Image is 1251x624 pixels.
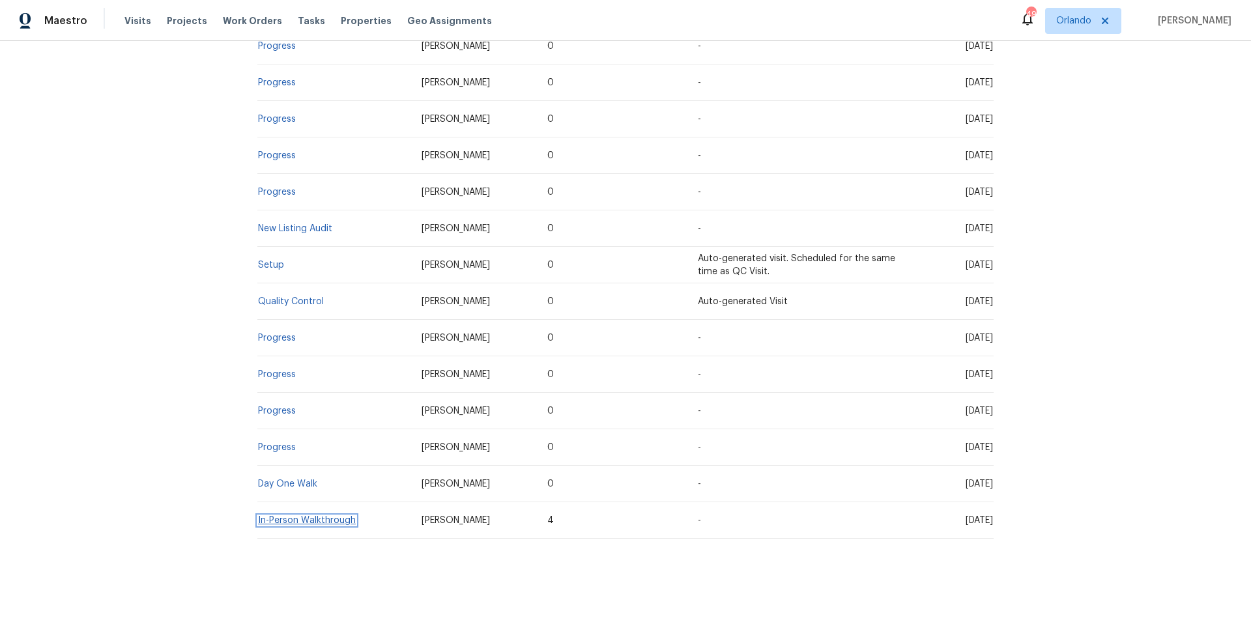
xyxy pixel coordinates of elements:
[407,14,492,27] span: Geo Assignments
[547,297,554,306] span: 0
[258,224,332,233] a: New Listing Audit
[966,297,993,306] span: [DATE]
[422,406,490,416] span: [PERSON_NAME]
[547,479,554,489] span: 0
[966,443,993,452] span: [DATE]
[1026,8,1035,21] div: 49
[258,370,296,379] a: Progress
[422,151,490,160] span: [PERSON_NAME]
[698,443,701,452] span: -
[258,516,356,525] a: In-Person Walkthrough
[966,479,993,489] span: [DATE]
[167,14,207,27] span: Projects
[698,406,701,416] span: -
[698,224,701,233] span: -
[966,333,993,343] span: [DATE]
[422,261,490,270] span: [PERSON_NAME]
[698,297,788,306] span: Auto-generated Visit
[258,78,296,87] a: Progress
[422,516,490,525] span: [PERSON_NAME]
[547,78,554,87] span: 0
[547,406,554,416] span: 0
[258,479,317,489] a: Day One Walk
[698,516,701,525] span: -
[124,14,151,27] span: Visits
[422,297,490,306] span: [PERSON_NAME]
[966,516,993,525] span: [DATE]
[223,14,282,27] span: Work Orders
[966,261,993,270] span: [DATE]
[258,42,296,51] a: Progress
[698,115,701,124] span: -
[547,42,554,51] span: 0
[422,443,490,452] span: [PERSON_NAME]
[966,406,993,416] span: [DATE]
[258,443,296,452] a: Progress
[422,42,490,51] span: [PERSON_NAME]
[547,333,554,343] span: 0
[422,479,490,489] span: [PERSON_NAME]
[966,78,993,87] span: [DATE]
[547,224,554,233] span: 0
[698,333,701,343] span: -
[258,333,296,343] a: Progress
[422,224,490,233] span: [PERSON_NAME]
[547,516,554,525] span: 4
[698,370,701,379] span: -
[258,261,284,270] a: Setup
[547,370,554,379] span: 0
[258,406,296,416] a: Progress
[1056,14,1091,27] span: Orlando
[547,188,554,197] span: 0
[258,188,296,197] a: Progress
[547,115,554,124] span: 0
[547,443,554,452] span: 0
[422,115,490,124] span: [PERSON_NAME]
[966,42,993,51] span: [DATE]
[547,261,554,270] span: 0
[341,14,392,27] span: Properties
[698,78,701,87] span: -
[258,151,296,160] a: Progress
[258,297,324,306] a: Quality Control
[966,370,993,379] span: [DATE]
[44,14,87,27] span: Maestro
[422,333,490,343] span: [PERSON_NAME]
[422,78,490,87] span: [PERSON_NAME]
[698,151,701,160] span: -
[698,188,701,197] span: -
[422,188,490,197] span: [PERSON_NAME]
[258,115,296,124] a: Progress
[966,188,993,197] span: [DATE]
[966,115,993,124] span: [DATE]
[698,42,701,51] span: -
[698,254,895,276] span: Auto-generated visit. Scheduled for the same time as QC Visit.
[966,151,993,160] span: [DATE]
[1153,14,1231,27] span: [PERSON_NAME]
[698,479,701,489] span: -
[547,151,554,160] span: 0
[966,224,993,233] span: [DATE]
[298,16,325,25] span: Tasks
[422,370,490,379] span: [PERSON_NAME]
